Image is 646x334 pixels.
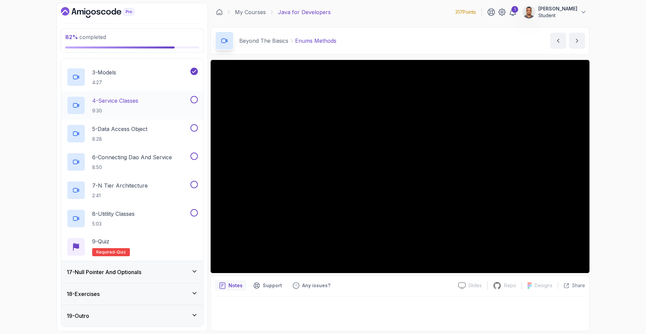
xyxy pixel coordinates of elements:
[67,209,198,228] button: 8-Utitlity Classes5:03
[455,9,476,15] p: 317 Points
[65,34,78,40] span: 82 %
[535,282,552,289] p: Designs
[67,181,198,200] button: 7-N Tier Architecture2:41
[92,136,147,142] p: 8:28
[235,8,266,16] a: My Courses
[504,282,516,289] p: Repo
[523,6,535,19] img: user profile image
[215,280,247,291] button: notes button
[92,68,116,76] p: 3 - Models
[522,5,587,19] button: user profile image[PERSON_NAME]Student
[61,7,150,18] a: Dashboard
[550,33,566,49] button: previous content
[538,12,577,19] p: Student
[278,8,331,16] p: Java for Developers
[92,97,138,105] p: 4 - Service Classes
[92,210,135,218] p: 8 - Utitlity Classes
[572,282,585,289] p: Share
[96,249,117,255] span: Required-
[92,164,172,171] p: 8:50
[61,305,203,327] button: 19-Outro
[65,34,106,40] span: completed
[67,68,198,87] button: 3-Models4:27
[61,261,203,283] button: 17-Null Pointer And Optionals
[92,125,147,133] p: 5 - Data Access Object
[92,79,116,86] p: 4:27
[558,282,585,289] button: Share
[61,283,203,305] button: 18-Exercises
[92,237,109,245] p: 9 - Quiz
[302,282,330,289] p: Any issues?
[509,8,517,16] a: 1
[67,290,100,298] h3: 18 - Exercises
[117,249,126,255] span: quiz
[216,9,223,15] a: Dashboard
[92,181,148,190] p: 7 - N Tier Architecture
[228,282,243,289] p: Notes
[211,60,589,273] iframe: 9 - Enums Methods
[92,107,138,114] p: 9:30
[239,37,288,45] p: Beyond The Basics
[538,5,577,12] p: [PERSON_NAME]
[67,96,198,115] button: 4-Service Classes9:30
[295,37,336,45] p: Enums Methods
[263,282,282,289] p: Support
[92,153,172,161] p: 6 - Connecting Dao And Service
[67,124,198,143] button: 5-Data Access Object8:28
[67,237,198,256] button: 9-QuizRequired-quiz
[468,282,482,289] p: Slides
[249,280,286,291] button: Support button
[67,153,198,171] button: 6-Connecting Dao And Service8:50
[67,312,89,320] h3: 19 - Outro
[92,192,148,199] p: 2:41
[569,33,585,49] button: next content
[92,221,135,227] p: 5:03
[289,280,334,291] button: Feedback button
[511,6,518,13] div: 1
[67,268,141,276] h3: 17 - Null Pointer And Optionals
